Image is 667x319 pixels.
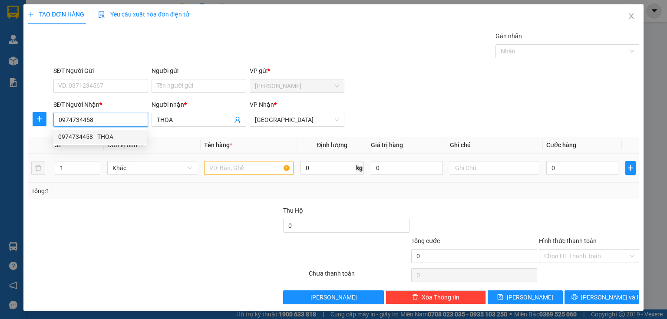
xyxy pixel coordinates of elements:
[255,79,339,92] span: Phan Rang
[33,112,46,126] button: plus
[98,11,105,18] img: icon
[488,290,563,304] button: save[PERSON_NAME]
[546,141,576,148] span: Cước hàng
[355,161,364,175] span: kg
[628,13,635,20] span: close
[250,66,344,76] div: VP gửi
[539,237,597,244] label: Hình thức thanh toán
[371,141,403,148] span: Giá trị hàng
[58,132,142,141] div: 0974734458 - THOA
[495,33,522,39] label: Gán nhãn
[53,130,147,144] div: 0974734458 - THOA
[152,66,246,76] div: Người gửi
[234,116,241,123] span: user-add
[53,66,148,76] div: SĐT Người Gửi
[152,100,246,109] div: Người nhận
[450,161,539,175] input: Ghi Chú
[412,294,418,301] span: delete
[317,141,347,148] span: Định lượng
[497,294,503,301] span: save
[422,293,459,302] span: Xóa Thông tin
[112,161,192,174] span: Khác
[571,294,578,301] span: printer
[283,290,383,304] button: [PERSON_NAME]
[310,293,357,302] span: [PERSON_NAME]
[31,186,258,196] div: Tổng: 1
[28,11,84,18] span: TẠO ĐƠN HÀNG
[446,137,543,154] th: Ghi chú
[308,269,410,284] div: Chưa thanh toán
[626,164,635,171] span: plus
[33,115,46,122] span: plus
[204,161,294,175] input: VD: Bàn, Ghế
[581,293,642,302] span: [PERSON_NAME] và In
[250,101,274,108] span: VP Nhận
[31,161,45,175] button: delete
[53,100,148,109] div: SĐT Người Nhận
[565,290,640,304] button: printer[PERSON_NAME] và In
[283,207,303,214] span: Thu Hộ
[386,290,486,304] button: deleteXóa Thông tin
[28,11,34,17] span: plus
[204,141,232,148] span: Tên hàng
[507,293,553,302] span: [PERSON_NAME]
[625,161,636,175] button: plus
[411,237,440,244] span: Tổng cước
[255,113,339,126] span: Sài Gòn
[98,11,190,18] span: Yêu cầu xuất hóa đơn điện tử
[619,4,644,29] button: Close
[371,161,443,175] input: 0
